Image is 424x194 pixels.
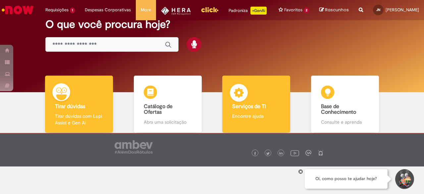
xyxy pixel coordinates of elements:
img: logo_footer_naosei.png [318,150,324,156]
img: logo_footer_facebook.png [253,152,257,155]
span: JN [376,8,380,12]
span: [PERSON_NAME] [386,7,419,13]
p: Consulte e aprenda [321,119,369,125]
p: +GenAi [250,7,267,15]
a: Base de Conhecimento Consulte e aprenda [301,76,390,133]
img: logo_footer_workplace.png [305,150,311,156]
b: Serviços de TI [232,103,266,110]
button: Iniciar Conversa de Suporte [394,169,414,189]
a: Serviços de TI Encontre ajuda [212,76,301,133]
span: Despesas Corporativas [85,7,131,13]
img: logo_footer_linkedin.png [279,152,283,156]
img: logo_footer_twitter.png [266,152,270,155]
img: HeraLogo.png [161,7,191,15]
span: Requisições [45,7,69,13]
p: Tirar dúvidas com Lupi Assist e Gen Ai [55,113,103,126]
span: 2 [304,8,309,13]
a: Rascunhos [319,7,349,13]
p: Encontre ajuda [232,113,280,119]
b: Tirar dúvidas [55,103,85,110]
img: ServiceNow [1,3,35,17]
span: Favoritos [284,7,302,13]
b: Catálogo de Ofertas [144,103,173,116]
h2: O que você procura hoje? [45,19,378,30]
img: click_logo_yellow_360x200.png [201,5,219,15]
img: logo_footer_youtube.png [291,149,299,157]
img: logo_footer_ambev_rotulo_gray.png [115,140,153,154]
p: Abra uma solicitação [144,119,192,125]
div: Oi, como posso te ajudar hoje? [305,169,388,189]
span: 1 [70,8,75,13]
b: Base de Conhecimento [321,103,356,116]
div: Padroniza [229,7,267,15]
span: More [141,7,151,13]
a: Tirar dúvidas Tirar dúvidas com Lupi Assist e Gen Ai [35,76,124,133]
a: Catálogo de Ofertas Abra uma solicitação [124,76,212,133]
span: Rascunhos [325,7,349,13]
